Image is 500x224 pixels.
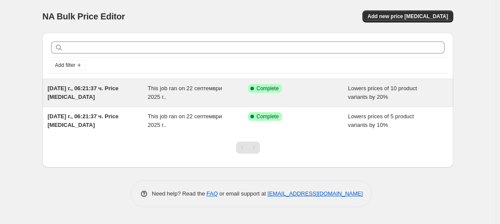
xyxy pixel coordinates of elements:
button: Add filter [51,60,86,70]
a: FAQ [207,190,218,197]
span: [DATE] г., 06:21:37 ч. Price [MEDICAL_DATA] [48,85,119,100]
span: [DATE] г., 06:21:37 ч. Price [MEDICAL_DATA] [48,113,119,128]
span: Lowers prices of 5 product variants by 10% [348,113,414,128]
span: Add new price [MEDICAL_DATA] [368,13,448,20]
span: This job ran on 22 септември 2025 г.. [148,85,222,100]
span: This job ran on 22 септември 2025 г.. [148,113,222,128]
button: Add new price [MEDICAL_DATA] [362,10,453,22]
span: Need help? Read the [152,190,207,197]
span: Lowers prices of 10 product variants by 20% [348,85,417,100]
nav: Pagination [236,142,260,154]
span: NA Bulk Price Editor [42,12,125,21]
span: Add filter [55,62,75,69]
a: [EMAIL_ADDRESS][DOMAIN_NAME] [268,190,363,197]
span: or email support at [218,190,268,197]
span: Complete [256,113,279,120]
span: Complete [256,85,279,92]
